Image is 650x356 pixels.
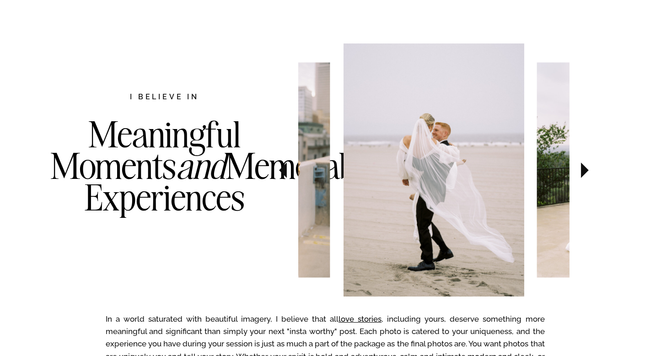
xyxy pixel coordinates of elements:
[176,62,330,277] img: Bride and groom in front of NYC skyline
[176,143,226,188] i: and
[82,92,247,104] h2: I believe in
[344,43,524,297] img: Bride and Groom just married
[50,119,279,250] h3: Meaningful Moments Memorable Experiences
[338,314,381,324] a: love stories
